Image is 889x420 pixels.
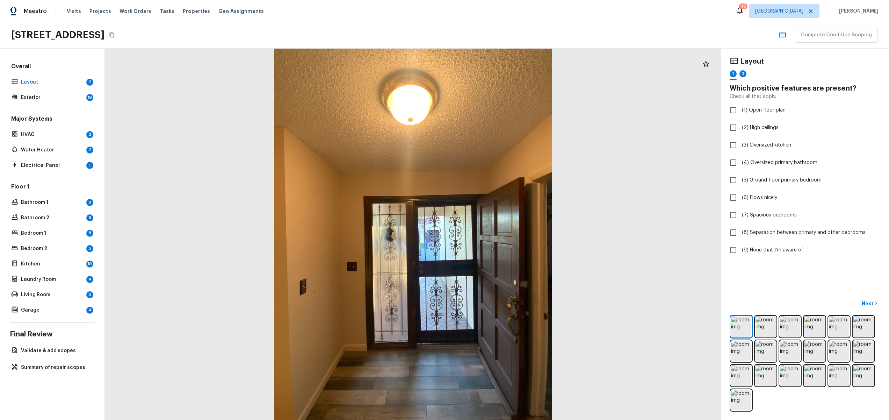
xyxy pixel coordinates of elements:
[742,229,866,236] span: (8) Separation between primary and other bedrooms
[86,230,93,237] div: 5
[86,307,93,314] div: 4
[756,341,776,361] img: room img
[731,316,751,337] img: room img
[742,107,786,114] span: (1) Open floor plan
[21,162,84,169] p: Electrical Panel
[21,261,84,268] p: Kitchen
[86,162,93,169] div: 1
[10,183,95,192] h5: Floor 1
[183,8,210,15] span: Properties
[742,177,822,184] span: (5) Ground floor primary bedroom
[120,8,151,15] span: Work Orders
[804,365,825,386] img: room img
[21,147,84,154] p: Water Heater
[86,245,93,252] div: 5
[86,261,93,268] div: 10
[742,194,777,201] span: (6) Flows nicely
[742,212,797,219] span: (7) Spacious bedrooms
[740,3,746,10] div: 48
[86,214,93,221] div: 9
[21,131,84,138] p: HVAC
[829,316,849,337] img: room img
[10,330,95,339] h4: Final Review
[218,8,264,15] span: Geo Assignments
[730,70,737,77] div: 1
[853,341,874,361] img: room img
[21,307,84,314] p: Garage
[858,298,881,309] button: Next>
[107,30,116,40] button: Copy Address
[853,316,874,337] img: room img
[780,341,800,361] img: room img
[21,347,91,354] p: Validate & add scopes
[21,364,91,371] p: Summary of repair scopes
[10,115,95,124] h5: Major Systems
[829,341,849,361] img: room img
[21,276,84,283] p: Laundry Room
[804,316,825,337] img: room img
[731,365,751,386] img: room img
[86,276,93,283] div: 4
[21,79,84,86] p: Layout
[21,199,84,206] p: Bathroom 1
[780,316,800,337] img: room img
[89,8,111,15] span: Projects
[160,9,174,14] span: Tasks
[21,291,84,298] p: Living Room
[836,8,879,15] span: [PERSON_NAME]
[21,94,84,101] p: Exterior
[742,142,791,149] span: (3) Oversized kitchen
[829,365,849,386] img: room img
[731,341,751,361] img: room img
[86,291,93,298] div: 5
[862,300,875,307] p: Next
[730,84,881,93] h4: Which positive features are present?
[742,159,817,166] span: (4) Oversized primary bathroom
[804,341,825,361] img: room img
[67,8,81,15] span: Visits
[756,316,776,337] img: room img
[21,214,84,221] p: Bathroom 2
[731,390,751,410] img: room img
[21,230,84,237] p: Bedroom 1
[86,94,93,101] div: 19
[755,8,803,15] span: [GEOGRAPHIC_DATA]
[740,57,764,66] h4: Layout
[739,70,746,77] div: 2
[11,29,104,41] h2: [STREET_ADDRESS]
[86,131,93,138] div: 2
[10,63,95,72] h5: Overall
[86,79,93,86] div: 2
[86,199,93,206] div: 9
[780,365,800,386] img: room img
[21,245,84,252] p: Bedroom 2
[730,93,776,100] p: Check all that apply.
[853,365,874,386] img: room img
[742,124,779,131] span: (2) High ceilings
[742,247,803,254] span: (9) None that I’m aware of
[756,365,776,386] img: room img
[86,147,93,154] div: 2
[24,8,47,15] span: Maestro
